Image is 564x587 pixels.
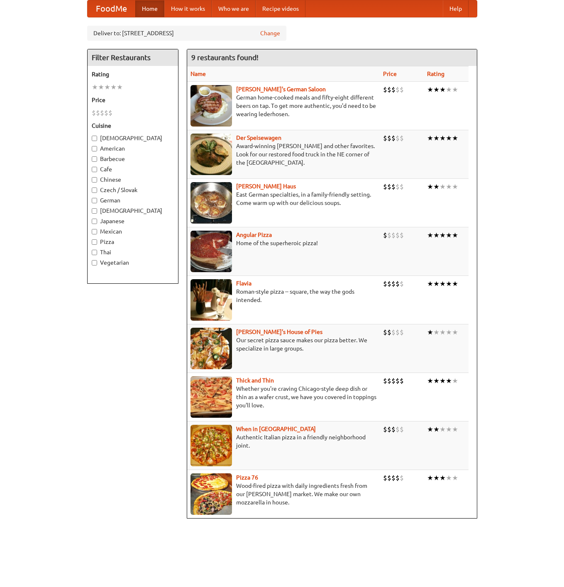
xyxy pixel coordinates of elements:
label: Barbecue [92,155,174,163]
img: thick.jpg [190,376,232,418]
h5: Price [92,96,174,104]
li: ★ [433,231,439,240]
li: $ [391,182,396,191]
li: $ [96,108,100,117]
input: [DEMOGRAPHIC_DATA] [92,136,97,141]
li: $ [100,108,104,117]
li: $ [400,134,404,143]
input: German [92,198,97,203]
a: Help [443,0,469,17]
label: German [92,196,174,205]
img: angular.jpg [190,231,232,272]
li: ★ [427,231,433,240]
li: ★ [427,328,433,337]
label: Pizza [92,238,174,246]
a: Home [135,0,164,17]
img: speisewagen.jpg [190,134,232,175]
li: ★ [446,182,452,191]
input: Japanese [92,219,97,224]
img: pizza76.jpg [190,473,232,515]
li: ★ [452,473,458,482]
li: ★ [439,134,446,143]
a: Angular Pizza [236,231,272,238]
li: $ [400,376,404,385]
li: ★ [92,83,98,92]
a: [PERSON_NAME]'s German Saloon [236,86,326,93]
p: Wood-fired pizza with daily ingredients fresh from our [PERSON_NAME] market. We make our own mozz... [190,482,376,507]
li: ★ [433,425,439,434]
li: $ [391,279,396,288]
a: Der Speisewagen [236,134,281,141]
input: [DEMOGRAPHIC_DATA] [92,208,97,214]
li: $ [400,425,404,434]
li: $ [391,473,396,482]
a: [PERSON_NAME] Haus [236,183,296,190]
li: ★ [446,85,452,94]
li: ★ [446,425,452,434]
li: ★ [446,376,452,385]
li: $ [391,231,396,240]
li: ★ [110,83,117,92]
input: Czech / Slovak [92,188,97,193]
li: $ [383,376,387,385]
li: $ [383,134,387,143]
li: ★ [452,425,458,434]
li: ★ [433,376,439,385]
li: $ [387,134,391,143]
a: How it works [164,0,212,17]
img: kohlhaus.jpg [190,182,232,224]
li: $ [391,85,396,94]
b: Pizza 76 [236,474,258,481]
li: ★ [446,473,452,482]
label: Czech / Slovak [92,186,174,194]
label: [DEMOGRAPHIC_DATA] [92,134,174,142]
li: ★ [433,134,439,143]
b: Flavia [236,280,251,287]
li: ★ [452,134,458,143]
a: Rating [427,71,444,77]
li: ★ [439,231,446,240]
a: Thick and Thin [236,377,274,384]
li: ★ [433,328,439,337]
input: Cafe [92,167,97,172]
h4: Filter Restaurants [88,49,178,66]
li: $ [383,328,387,337]
li: $ [396,85,400,94]
div: Deliver to: [STREET_ADDRESS] [87,26,286,41]
li: $ [396,425,400,434]
p: Home of the superheroic pizza! [190,239,376,247]
label: Japanese [92,217,174,225]
li: ★ [446,328,452,337]
li: ★ [446,134,452,143]
li: $ [383,279,387,288]
li: ★ [452,182,458,191]
li: ★ [117,83,123,92]
a: Change [260,29,280,37]
p: Our secret pizza sauce makes our pizza better. We specialize in large groups. [190,336,376,353]
input: Chinese [92,177,97,183]
li: ★ [433,182,439,191]
li: ★ [427,85,433,94]
li: $ [387,473,391,482]
a: Recipe videos [256,0,305,17]
b: [PERSON_NAME]'s House of Pies [236,329,322,335]
h5: Cuisine [92,122,174,130]
li: $ [383,231,387,240]
li: $ [108,108,112,117]
input: American [92,146,97,151]
li: $ [391,376,396,385]
h5: Rating [92,70,174,78]
li: ★ [427,473,433,482]
li: $ [396,231,400,240]
li: $ [400,231,404,240]
li: $ [391,328,396,337]
a: Name [190,71,206,77]
label: Chinese [92,175,174,184]
li: ★ [452,85,458,94]
p: Whether you're craving Chicago-style deep dish or thin as a wafer crust, we have you covered in t... [190,385,376,409]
